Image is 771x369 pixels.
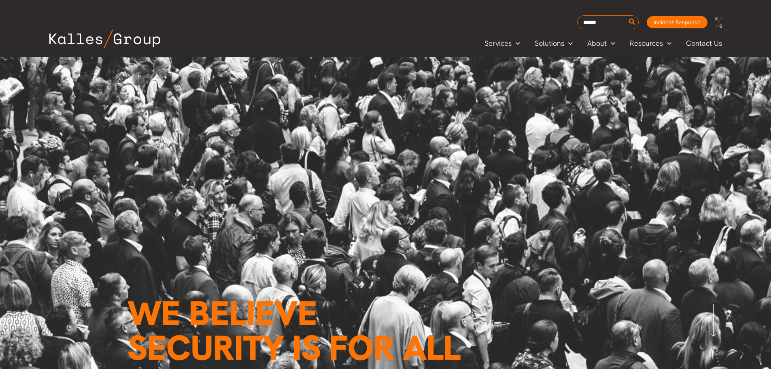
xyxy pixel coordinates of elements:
[627,16,637,29] button: Search
[622,37,679,49] a: ResourcesMenu Toggle
[512,37,520,49] span: Menu Toggle
[647,16,707,28] a: Incident Response
[663,37,671,49] span: Menu Toggle
[607,37,615,49] span: Menu Toggle
[580,37,622,49] a: AboutMenu Toggle
[564,37,573,49] span: Menu Toggle
[630,37,663,49] span: Resources
[679,37,730,49] a: Contact Us
[477,36,730,50] nav: Primary Site Navigation
[587,37,607,49] span: About
[686,37,722,49] span: Contact Us
[527,37,580,49] a: SolutionsMenu Toggle
[49,30,160,48] img: Kalles Group
[484,37,512,49] span: Services
[535,37,564,49] span: Solutions
[477,37,527,49] a: ServicesMenu Toggle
